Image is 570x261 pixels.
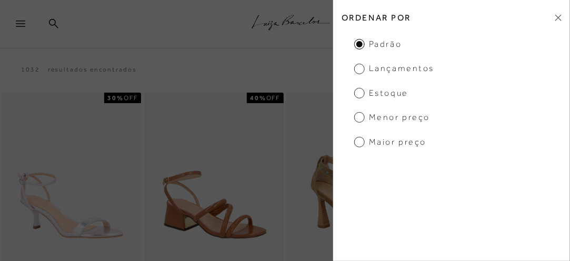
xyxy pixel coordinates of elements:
h2: Ordenar por [333,5,570,30]
span: Menor Preço [354,112,430,123]
span: Padrão [354,38,402,50]
strong: 40% [250,94,266,102]
p: resultados encontrados [48,65,137,74]
strong: 30% [107,94,124,102]
span: Lançamentos [354,63,434,74]
span: Maior Preço [354,136,426,148]
span: OFF [266,94,281,102]
span: Estoque [354,87,408,99]
span: OFF [124,94,138,102]
p: 1032 [21,65,40,74]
